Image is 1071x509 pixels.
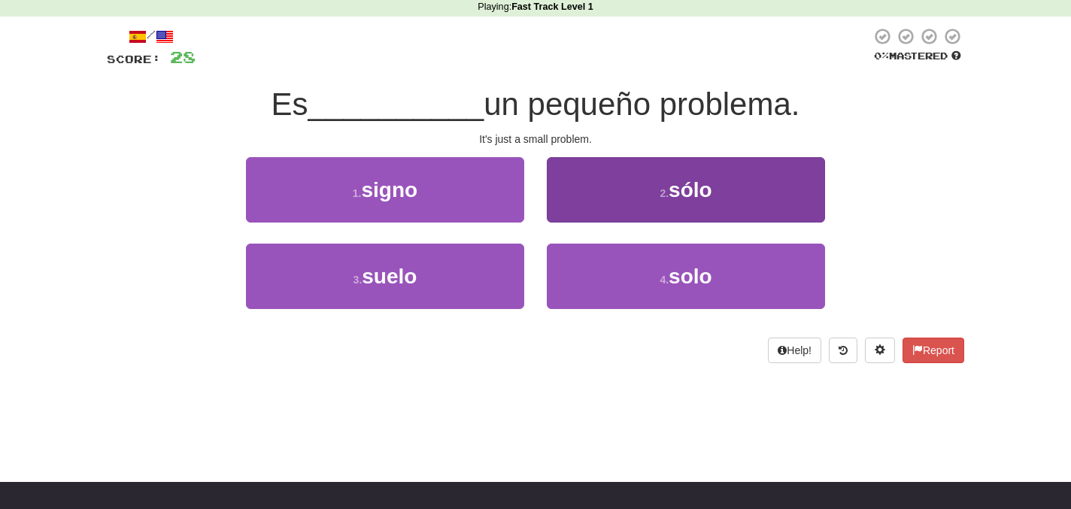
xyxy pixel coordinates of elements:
span: 0 % [874,50,889,62]
span: suelo [362,265,417,288]
span: solo [669,265,712,288]
div: / [107,27,196,46]
button: Help! [768,338,821,363]
small: 1 . [353,187,362,199]
span: sólo [669,178,712,201]
button: Report [903,338,964,363]
div: Mastered [871,50,964,63]
button: 2.sólo [547,157,825,223]
button: 4.solo [547,244,825,309]
small: 4 . [660,274,669,286]
span: Score: [107,53,161,65]
button: 1.signo [246,157,524,223]
span: 28 [170,47,196,66]
small: 2 . [660,187,669,199]
span: __________ [308,86,484,122]
span: Es [272,86,308,122]
span: un pequeño problema. [484,86,799,122]
button: 3.suelo [246,244,524,309]
small: 3 . [353,274,363,286]
strong: Fast Track Level 1 [511,2,593,12]
span: signo [362,178,418,201]
div: It's just a small problem. [107,132,964,147]
button: Round history (alt+y) [829,338,857,363]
